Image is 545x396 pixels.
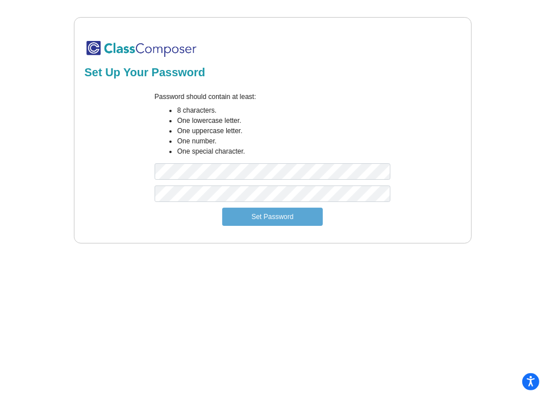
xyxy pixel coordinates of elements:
label: Password should contain at least: [155,92,256,102]
li: One special character. [177,146,390,156]
h2: Set Up Your Password [85,65,461,79]
button: Set Password [222,208,322,226]
li: One lowercase letter. [177,115,390,126]
li: One uppercase letter. [177,126,390,136]
li: 8 characters. [177,105,390,115]
li: One number. [177,136,390,146]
